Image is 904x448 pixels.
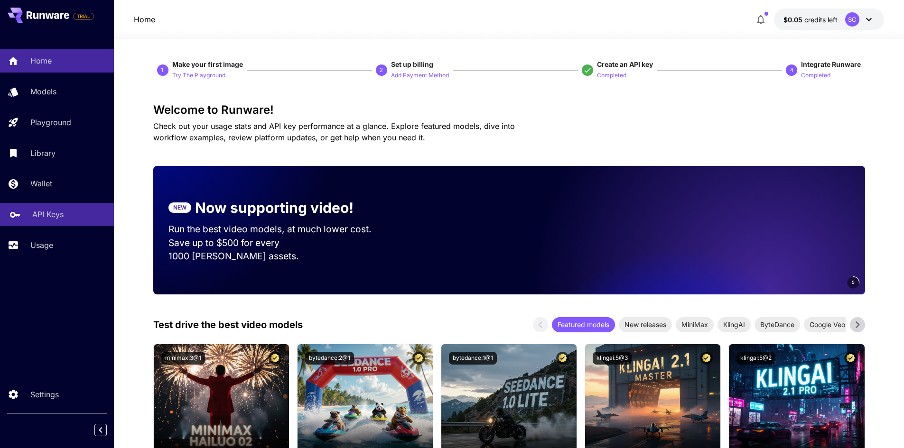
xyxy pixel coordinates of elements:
[755,317,800,332] div: ByteDance
[134,14,155,25] a: Home
[597,60,653,68] span: Create an API key
[597,71,626,80] p: Completed
[774,9,884,30] button: $0.05SC
[783,15,838,25] div: $0.05
[161,66,164,74] p: 1
[134,14,155,25] nav: breadcrumb
[801,60,861,68] span: Integrate Runware
[153,103,865,117] h3: Welcome to Runware!
[391,69,449,81] button: Add Payment Method
[676,320,714,329] span: MiniMax
[73,10,94,22] span: Add your payment card to enable full platform functionality.
[391,71,449,80] p: Add Payment Method
[172,60,243,68] span: Make your first image
[30,55,52,66] p: Home
[269,352,281,365] button: Certified Model – Vetted for best performance and includes a commercial license.
[168,222,390,236] p: Run the best video models, at much lower cost.
[556,352,569,365] button: Certified Model – Vetted for best performance and includes a commercial license.
[804,320,851,329] span: Google Veo
[412,352,425,365] button: Certified Model – Vetted for best performance and includes a commercial license.
[30,117,71,128] p: Playground
[700,352,713,365] button: Certified Model – Vetted for best performance and includes a commercial license.
[30,86,56,97] p: Models
[172,69,225,81] button: Try The Playground
[852,279,855,286] span: 5
[305,352,354,365] button: bytedance:2@1
[161,352,205,365] button: minimax:3@1
[195,197,354,219] p: Now supporting video!
[718,320,751,329] span: KlingAI
[30,389,59,400] p: Settings
[30,239,53,251] p: Usage
[153,121,515,142] span: Check out your usage stats and API key performance at a glance. Explore featured models, dive int...
[168,236,390,264] p: Save up to $500 for every 1000 [PERSON_NAME] assets.
[552,317,615,332] div: Featured models
[30,178,52,189] p: Wallet
[804,317,851,332] div: Google Veo
[380,66,383,74] p: 2
[32,209,64,220] p: API Keys
[449,352,497,365] button: bytedance:1@1
[552,320,615,329] span: Featured models
[736,352,775,365] button: klingai:5@2
[172,71,225,80] p: Try The Playground
[153,318,303,332] p: Test drive the best video models
[755,320,800,329] span: ByteDance
[676,317,714,332] div: MiniMax
[844,352,857,365] button: Certified Model – Vetted for best performance and includes a commercial license.
[102,421,114,439] div: Collapse sidebar
[593,352,632,365] button: klingai:5@3
[391,60,433,68] span: Set up billing
[619,320,672,329] span: New releases
[801,69,830,81] button: Completed
[845,12,859,27] div: SC
[718,317,751,332] div: KlingAI
[94,424,107,436] button: Collapse sidebar
[30,147,56,159] p: Library
[801,71,830,80] p: Completed
[74,13,93,20] span: TRIAL
[790,66,793,74] p: 4
[597,69,626,81] button: Completed
[783,16,804,24] span: $0.05
[619,317,672,332] div: New releases
[804,16,838,24] span: credits left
